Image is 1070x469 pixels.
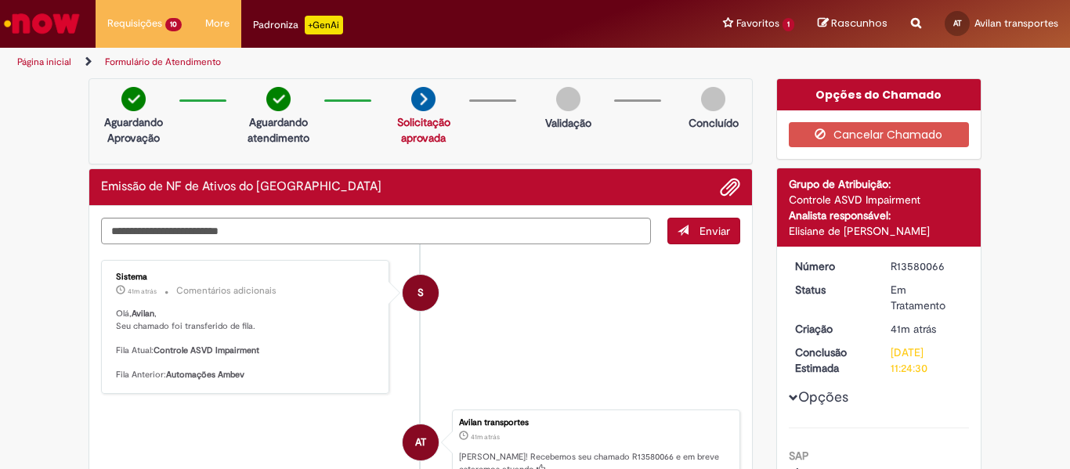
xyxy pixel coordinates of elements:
[701,87,725,111] img: img-circle-grey.png
[789,223,970,239] div: Elisiane de [PERSON_NAME]
[415,424,426,461] span: AT
[101,218,651,244] textarea: Digite sua mensagem aqui...
[736,16,779,31] span: Favoritos
[891,258,963,274] div: R13580066
[891,345,963,376] div: [DATE] 11:24:30
[974,16,1058,30] span: Avilan transportes
[107,16,162,31] span: Requisições
[132,308,154,319] b: Avilan
[17,56,71,68] a: Página inicial
[165,18,182,31] span: 10
[689,115,739,131] p: Concluído
[783,345,880,376] dt: Conclusão Estimada
[121,87,146,111] img: check-circle-green.png
[831,16,887,31] span: Rascunhos
[459,418,732,428] div: Avilan transportes
[891,322,936,336] span: 41m atrás
[783,321,880,337] dt: Criação
[411,87,436,111] img: arrow-next.png
[12,48,702,77] ul: Trilhas de página
[266,87,291,111] img: check-circle-green.png
[2,8,82,39] img: ServiceNow
[205,16,230,31] span: More
[253,16,343,34] div: Padroniza
[783,258,880,274] dt: Número
[116,308,377,381] p: Olá, , Seu chamado foi transferido de fila. Fila Atual: Fila Anterior:
[789,122,970,147] button: Cancelar Chamado
[789,192,970,207] div: Controle ASVD Impairment
[471,432,500,442] time: 30/09/2025 09:24:28
[471,432,500,442] span: 41m atrás
[96,114,172,146] p: Aguardando Aprovação
[166,369,244,381] b: Automações Ambev
[789,207,970,223] div: Analista responsável:
[305,16,343,34] p: +GenAi
[154,345,259,356] b: Controle ASVD Impairment
[789,449,809,463] b: SAP
[891,321,963,337] div: 30/09/2025 09:24:28
[777,79,981,110] div: Opções do Chamado
[891,322,936,336] time: 30/09/2025 09:24:28
[101,180,381,194] h2: Emissão de NF de Ativos do ASVD Histórico de tíquete
[403,424,439,460] div: Avilan transportes
[116,272,377,282] div: Sistema
[783,18,794,31] span: 1
[397,115,450,145] a: Solicitação aprovada
[891,282,963,313] div: Em Tratamento
[789,176,970,192] div: Grupo de Atribuição:
[720,177,740,197] button: Adicionar anexos
[240,114,316,146] p: Aguardando atendimento
[818,16,887,31] a: Rascunhos
[176,284,277,298] small: Comentários adicionais
[667,218,740,244] button: Enviar
[545,115,591,131] p: Validação
[418,274,424,312] span: S
[556,87,580,111] img: img-circle-grey.png
[783,282,880,298] dt: Status
[953,18,962,28] span: AT
[105,56,221,68] a: Formulário de Atendimento
[128,287,157,296] time: 30/09/2025 09:24:31
[128,287,157,296] span: 41m atrás
[403,275,439,311] div: System
[699,224,730,238] span: Enviar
